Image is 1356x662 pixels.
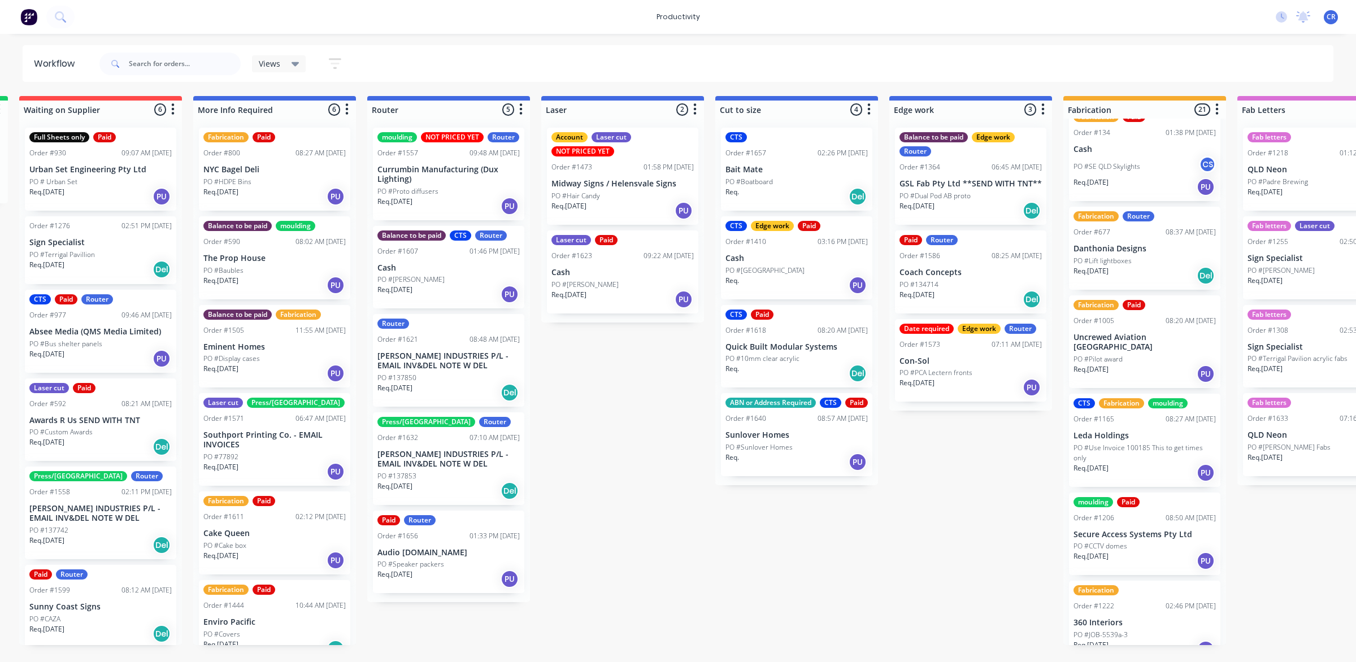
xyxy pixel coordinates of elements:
[377,285,412,295] p: Req. [DATE]
[725,187,739,197] p: Req.
[899,268,1042,277] p: Coach Concepts
[551,191,600,201] p: PO #Hair Candy
[276,221,315,231] div: moulding
[899,290,935,300] p: Req. [DATE]
[1248,325,1288,336] div: Order #1308
[899,179,1042,189] p: GSL Fab Pty Ltd **SEND WITH TNT**
[1123,211,1154,221] div: Router
[29,187,64,197] p: Req. [DATE]
[327,463,345,481] div: PU
[725,342,868,352] p: Quick Built Modular Systems
[29,427,93,437] p: PO #Custom Awards
[377,450,520,469] p: [PERSON_NAME] INDUSTRIES P/L - EMAIL INV&DEL NOTE W DEL
[377,132,417,142] div: moulding
[1073,128,1110,138] div: Order #134
[421,132,484,142] div: NOT PRICED YET
[295,413,346,424] div: 06:47 AM [DATE]
[501,197,519,215] div: PU
[377,383,412,393] p: Req. [DATE]
[131,471,163,481] div: Router
[1197,365,1215,383] div: PU
[1248,354,1348,364] p: PO #Terrigal Pavilion acrylic fabs
[29,238,172,247] p: Sign Specialist
[849,188,867,206] div: Del
[203,221,272,231] div: Balance to be paid
[121,148,172,158] div: 09:07 AM [DATE]
[551,146,614,156] div: NOT PRICED YET
[25,128,176,211] div: Full Sheets onlyPaidOrder #93009:07 AM [DATE]Urban Set Engineering Pty LtdPO # Urban SetReq.[DATE]PU
[725,413,766,424] div: Order #1640
[849,453,867,471] div: PU
[1073,497,1113,507] div: moulding
[820,398,841,408] div: CTS
[725,364,739,374] p: Req.
[725,452,739,463] p: Req.
[1248,187,1283,197] p: Req. [DATE]
[25,290,176,373] div: CTSPaidRouterOrder #97709:46 AM [DATE]Absee Media (QMS Media Limited)PO #Bus shelter panelsReq.[D...
[1248,148,1288,158] div: Order #1218
[56,569,88,580] div: Router
[818,413,868,424] div: 08:57 AM [DATE]
[725,254,868,263] p: Cash
[203,132,249,142] div: Fabrication
[899,356,1042,366] p: Con-Sol
[153,350,171,368] div: PU
[488,132,519,142] div: Router
[377,148,418,158] div: Order #1557
[327,551,345,569] div: PU
[899,132,968,142] div: Balance to be paid
[327,276,345,294] div: PU
[721,393,872,476] div: ABN or Address RequiredCTSPaidOrder #164008:57 AM [DATE]Sunlover HomesPO #Sunlover HomesReq.PU
[377,559,444,569] p: PO #Speaker packers
[1073,443,1216,463] p: PO #Use Invoice 100185 This to get times only
[377,515,400,525] div: Paid
[551,280,619,290] p: PO #[PERSON_NAME]
[1069,493,1220,576] div: mouldingPaidOrder #120608:50 AM [DATE]Secure Access Systems Pty LtdPO #CCTV domesReq.[DATE]PU
[1166,128,1216,138] div: 01:38 PM [DATE]
[377,186,438,197] p: PO #Proto diffusers
[1199,156,1216,173] div: CS
[29,165,172,175] p: Urban Set Engineering Pty Ltd
[899,235,922,245] div: Paid
[259,58,280,69] span: Views
[751,221,794,231] div: Edge work
[725,354,799,364] p: PO #10mm clear acrylic
[373,412,524,505] div: Press/[GEOGRAPHIC_DATA]RouterOrder #163207:10 AM [DATE][PERSON_NAME] INDUSTRIES P/L - EMAIL INV&D...
[93,132,116,142] div: Paid
[153,188,171,206] div: PU
[377,373,416,383] p: PO #137850
[1248,221,1291,231] div: Fab letters
[327,364,345,382] div: PU
[895,230,1046,313] div: PaidRouterOrder #158608:25 AM [DATE]Coach ConceptsPO #134714Req.[DATE]Del
[153,260,171,278] div: Del
[203,529,346,538] p: Cake Queen
[1166,316,1216,326] div: 08:20 AM [DATE]
[199,393,350,486] div: Laser cutPress/[GEOGRAPHIC_DATA]Order #157106:47 AM [DATE]Southport Printing Co. - EMAIL INVOICES...
[725,221,747,231] div: CTS
[551,251,592,261] div: Order #1623
[377,417,475,427] div: Press/[GEOGRAPHIC_DATA]
[1073,541,1127,551] p: PO #CCTV domes
[475,230,507,241] div: Router
[551,132,588,142] div: Account
[1073,364,1109,374] p: Req. [DATE]
[1099,398,1144,408] div: Fabrication
[551,268,694,277] p: Cash
[501,384,519,402] div: Del
[1073,513,1114,523] div: Order #1206
[203,541,246,551] p: PO #Cake box
[1073,398,1095,408] div: CTS
[644,162,694,172] div: 01:58 PM [DATE]
[1248,398,1291,408] div: Fab letters
[121,487,172,497] div: 02:11 PM [DATE]
[721,216,872,299] div: CTSEdge workPaidOrder #141003:16 PM [DATE]CashPO #[GEOGRAPHIC_DATA]Req.PU
[501,482,519,500] div: Del
[203,398,243,408] div: Laser cut
[899,378,935,388] p: Req. [DATE]
[1248,276,1283,286] p: Req. [DATE]
[899,280,938,290] p: PO #134714
[1073,414,1114,424] div: Order #1165
[203,551,238,561] p: Req. [DATE]
[295,512,346,522] div: 02:12 PM [DATE]
[595,235,618,245] div: Paid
